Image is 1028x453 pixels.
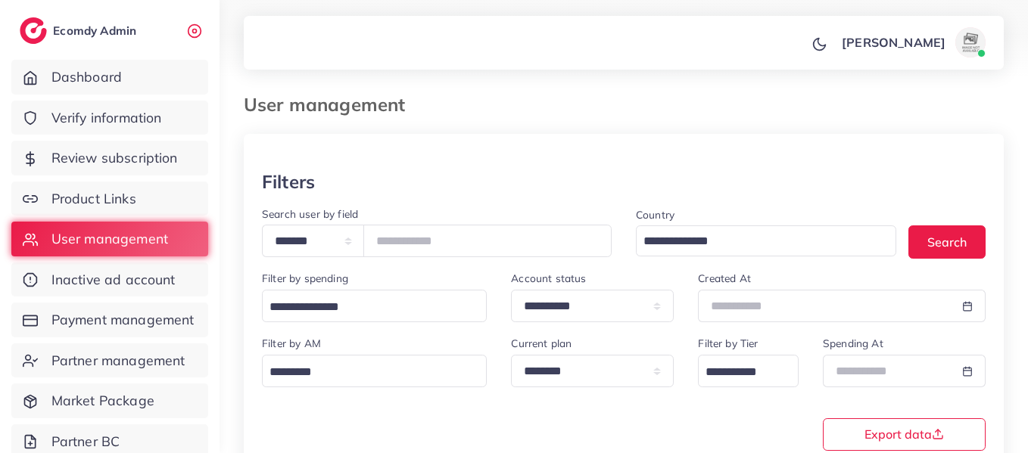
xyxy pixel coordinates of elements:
[11,182,208,216] a: Product Links
[823,418,986,451] button: Export data
[11,262,208,297] a: Inactive ad account
[51,148,178,168] span: Review subscription
[264,296,467,319] input: Search for option
[51,108,162,128] span: Verify information
[698,355,799,387] div: Search for option
[511,336,572,351] label: Current plan
[11,141,208,175] a: Review subscription
[244,94,417,116] h3: User management
[264,361,467,384] input: Search for option
[20,17,47,44] img: logo
[11,101,208,135] a: Verify information
[262,271,348,286] label: Filter by spending
[636,225,896,256] div: Search for option
[700,361,779,384] input: Search for option
[51,270,176,290] span: Inactive ad account
[955,27,986,57] img: avatar
[262,355,487,387] div: Search for option
[864,428,944,440] span: Export data
[20,17,140,44] a: logoEcomdy Admin
[833,27,992,57] a: [PERSON_NAME]avatar
[698,271,751,286] label: Created At
[11,383,208,418] a: Market Package
[638,230,877,253] input: Search for option
[908,225,986,258] button: Search
[51,229,168,249] span: User management
[823,336,883,351] label: Spending At
[511,271,586,286] label: Account status
[636,207,674,222] label: Country
[11,303,208,337] a: Payment management
[11,60,208,95] a: Dashboard
[51,391,154,411] span: Market Package
[51,310,195,330] span: Payment management
[51,432,120,451] span: Partner BC
[262,290,487,322] div: Search for option
[51,189,136,209] span: Product Links
[11,222,208,256] a: User management
[262,171,315,193] h3: Filters
[698,336,758,351] label: Filter by Tier
[51,67,122,87] span: Dashboard
[262,336,321,351] label: Filter by AM
[262,206,358,222] label: Search user by field
[51,351,185,371] span: Partner management
[842,33,945,51] p: [PERSON_NAME]
[53,23,140,38] h2: Ecomdy Admin
[11,343,208,378] a: Partner management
